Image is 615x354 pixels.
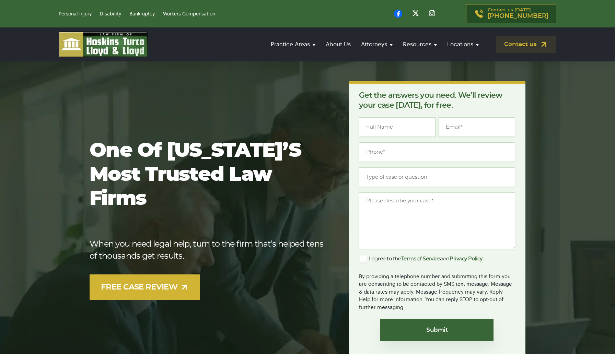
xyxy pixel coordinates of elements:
[129,12,155,16] a: Bankruptcy
[59,32,148,57] img: logo
[359,91,515,110] p: Get the answers you need. We’ll review your case [DATE], for free.
[496,36,556,53] a: Contact us
[488,13,548,20] span: [PHONE_NUMBER]
[359,255,483,263] label: I agree to the and
[359,167,515,187] input: Type of case or question
[359,142,515,162] input: Phone*
[267,35,319,54] a: Practice Areas
[359,269,515,312] div: By providing a telephone number and submitting this form you are consenting to be contacted by SM...
[450,256,483,261] a: Privacy Policy
[380,319,494,341] input: Submit
[399,35,440,54] a: Resources
[439,117,515,137] input: Email*
[180,283,189,292] img: arrow-up-right-light.svg
[466,4,556,23] a: Contact us [DATE][PHONE_NUMBER]
[59,12,92,16] a: Personal Injury
[359,117,436,137] input: Full Name
[322,35,354,54] a: About Us
[163,12,215,16] a: Workers Compensation
[90,274,200,300] a: FREE CASE REVIEW
[100,12,121,16] a: Disability
[401,256,440,261] a: Terms of Service
[90,139,327,211] h1: One of [US_STATE]’s most trusted law firms
[358,35,396,54] a: Attorneys
[444,35,482,54] a: Locations
[488,8,548,20] p: Contact us [DATE]
[90,238,327,262] p: When you need legal help, turn to the firm that’s helped tens of thousands get results.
